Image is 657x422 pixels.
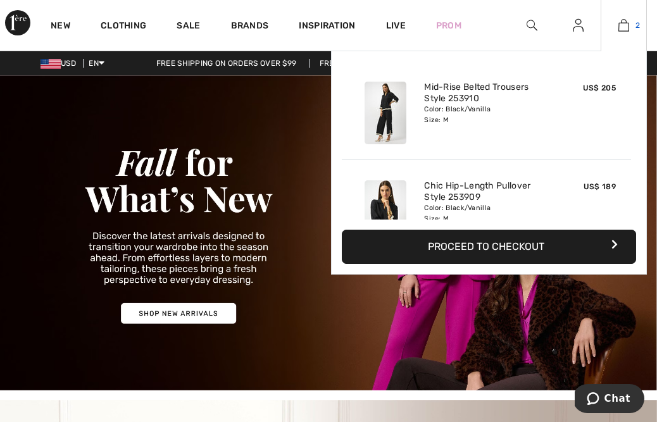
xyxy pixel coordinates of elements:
[601,18,646,33] a: 2
[177,20,200,34] a: Sale
[51,20,70,34] a: New
[436,19,461,32] a: Prom
[342,230,636,264] button: Proceed to Checkout
[5,10,30,35] img: 1ère Avenue
[309,59,387,68] a: Free Returns
[424,104,549,125] div: Color: Black/Vanilla Size: M
[299,20,355,34] span: Inspiration
[635,20,640,31] span: 2
[575,384,644,416] iframe: Opens a widget where you can chat to one of our agents
[101,20,146,34] a: Clothing
[365,180,406,243] img: Chic Hip-Length Pullover Style 253909
[386,19,406,32] a: Live
[584,182,616,191] span: US$ 189
[583,84,616,92] span: US$ 205
[146,59,307,68] a: Free shipping on orders over $99
[527,18,537,33] img: search the website
[41,59,81,68] span: USD
[424,82,549,104] a: Mid-Rise Belted Trousers Style 253910
[89,59,104,68] span: EN
[424,180,549,203] a: Chic Hip-Length Pullover Style 253909
[573,18,584,33] img: My Info
[563,18,594,34] a: Sign In
[41,59,61,69] img: US Dollar
[231,20,269,34] a: Brands
[618,18,629,33] img: My Bag
[365,82,406,144] img: Mid-Rise Belted Trousers Style 253910
[424,203,549,223] div: Color: Black/Vanilla Size: M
